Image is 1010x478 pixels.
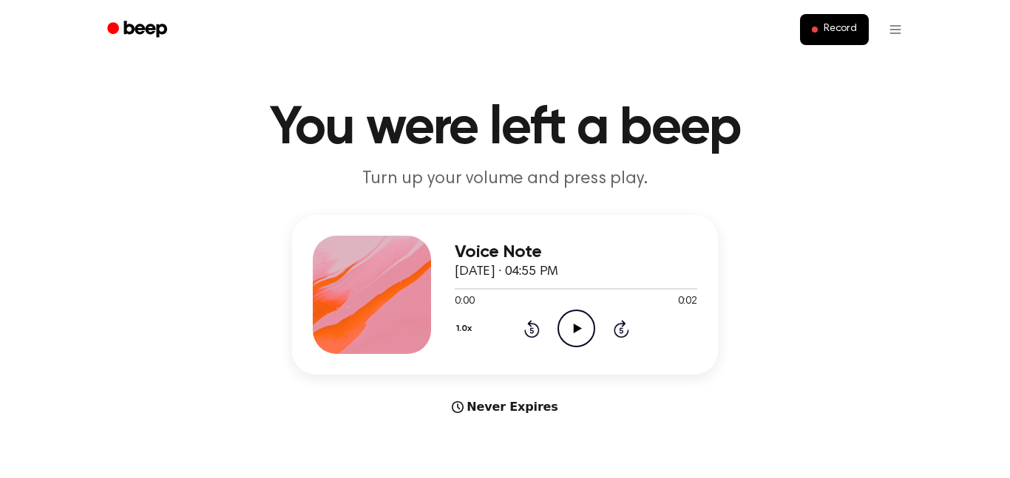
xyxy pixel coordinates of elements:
[824,23,857,36] span: Record
[126,102,884,155] h1: You were left a beep
[878,12,913,47] button: Open menu
[97,16,180,44] a: Beep
[455,265,558,279] span: [DATE] · 04:55 PM
[800,14,869,45] button: Record
[221,167,789,191] p: Turn up your volume and press play.
[292,398,718,416] div: Never Expires
[678,294,697,310] span: 0:02
[455,242,697,262] h3: Voice Note
[455,316,477,341] button: 1.0x
[455,294,474,310] span: 0:00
